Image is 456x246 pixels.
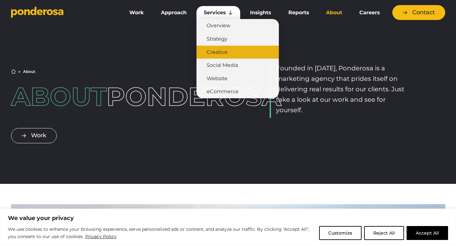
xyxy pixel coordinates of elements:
[319,226,362,240] button: Customize
[122,6,151,19] a: Work
[407,226,448,240] button: Accept All
[196,6,240,19] a: Services
[392,5,445,20] a: Contact
[196,46,279,59] a: Creative
[18,70,21,74] li: ▶︎
[11,69,16,74] a: Home
[196,72,279,85] a: Website
[11,81,106,112] span: About
[8,214,448,222] p: We value your privacy
[8,226,314,241] p: We use cookies to enhance your browsing experience, serve personalized ads or content, and analyz...
[11,128,57,143] a: Work
[196,32,279,46] a: Strategy
[196,19,279,32] a: Overview
[85,233,117,240] a: Privacy Policy
[23,70,35,74] li: About
[11,6,112,19] a: Go to homepage
[11,84,186,109] h1: Ponderosa
[352,6,387,19] a: Careers
[364,226,404,240] button: Reject All
[319,6,350,19] a: About
[281,6,316,19] a: Reports
[154,6,194,19] a: Approach
[243,6,278,19] a: Insights
[276,63,408,115] p: Founded in [DATE], Ponderosa is a marketing agency that prides itself on delivering real results ...
[196,85,279,98] a: eCommerce
[196,59,279,72] a: Social Media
